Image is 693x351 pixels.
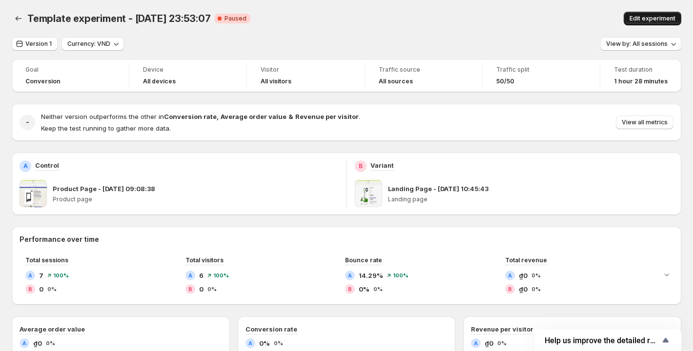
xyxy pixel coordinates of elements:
h2: Performance over time [20,234,673,244]
span: Currency: VND [67,40,110,48]
span: 0% [373,286,383,292]
span: 1 hour 28 minutes [614,78,668,85]
h4: All devices [143,78,176,85]
span: 14.29% [359,271,383,280]
span: Device [143,66,233,74]
h2: - [26,117,29,127]
span: 0% [531,286,541,292]
strong: Average order value [221,113,286,120]
button: Edit experiment [624,12,681,25]
h2: A [188,273,192,278]
span: Template experiment - [DATE] 23:53:07 [27,13,211,24]
p: Variant [370,160,394,170]
span: 0 [199,284,204,294]
button: Show survey - Help us improve the detailed report for A/B campaigns [545,334,672,346]
h2: B [348,286,352,292]
h3: Revenue per visitor [471,324,533,334]
img: Product Page - Oct 3, 09:08:38 [20,180,47,207]
h2: B [359,162,363,170]
span: 7 [39,271,43,280]
button: Version 1 [12,37,58,51]
span: Total visitors [185,256,224,264]
span: View by: All sessions [606,40,668,48]
span: Total revenue [505,256,547,264]
span: 0% [497,340,507,346]
h3: Average order value [20,324,85,334]
strong: Revenue per visitor [295,113,359,120]
span: 0% [46,340,55,346]
span: 0% [274,340,283,346]
button: Currency: VND [61,37,124,51]
strong: Conversion rate [164,113,217,120]
p: Product page [53,195,339,203]
h2: A [474,340,478,346]
span: ₫0 [519,284,528,294]
a: Test duration1 hour 28 minutes [614,65,668,86]
span: 100% [53,273,69,278]
button: View by: All sessions [600,37,681,51]
a: Traffic sourceAll sources [379,65,469,86]
span: ₫0 [33,338,42,348]
h2: A [28,273,32,278]
span: ₫0 [519,271,528,280]
span: Edit experiment [630,15,675,22]
span: Version 1 [25,40,52,48]
span: Conversion [25,78,61,85]
span: View all metrics [622,118,668,126]
span: 6 [199,271,204,280]
span: Visitor [261,66,350,74]
h2: B [188,286,192,292]
h2: A [348,273,352,278]
img: Landing Page - Oct 3, 10:45:43 [355,180,382,207]
h2: A [22,340,26,346]
h2: A [23,162,28,170]
h2: A [508,273,512,278]
span: 0% [359,284,369,294]
span: Traffic split [496,66,586,74]
span: Keep the test running to gather more data. [41,124,171,132]
h2: B [28,286,32,292]
h4: All visitors [261,78,291,85]
a: Traffic split50/50 [496,65,586,86]
span: 0% [259,338,270,348]
h2: B [508,286,512,292]
a: DeviceAll devices [143,65,233,86]
span: 100% [213,273,229,278]
span: 50/50 [496,78,514,85]
strong: & [288,113,293,120]
span: Total sessions [25,256,68,264]
span: Test duration [614,66,668,74]
h3: Conversion rate [245,324,297,334]
button: Expand chart [660,268,673,281]
span: Neither version outperforms the other in . [41,113,360,120]
button: Back [12,12,25,25]
span: Bounce rate [345,256,382,264]
span: 0 [39,284,43,294]
span: ₫0 [485,338,493,348]
span: Paused [224,15,246,22]
p: Control [35,160,59,170]
span: 0% [531,273,541,278]
span: Help us improve the detailed report for A/B campaigns [545,336,660,345]
p: Landing page [388,195,674,203]
button: View all metrics [616,116,673,129]
span: Traffic source [379,66,469,74]
span: 100% [393,273,408,278]
a: GoalConversion [25,65,115,86]
h4: All sources [379,78,413,85]
p: Product Page - [DATE] 09:08:38 [53,184,155,194]
p: Landing Page - [DATE] 10:45:43 [388,184,489,194]
h2: A [248,340,252,346]
span: 0% [207,286,217,292]
span: 0% [47,286,57,292]
strong: , [217,113,219,120]
span: Goal [25,66,115,74]
a: VisitorAll visitors [261,65,350,86]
